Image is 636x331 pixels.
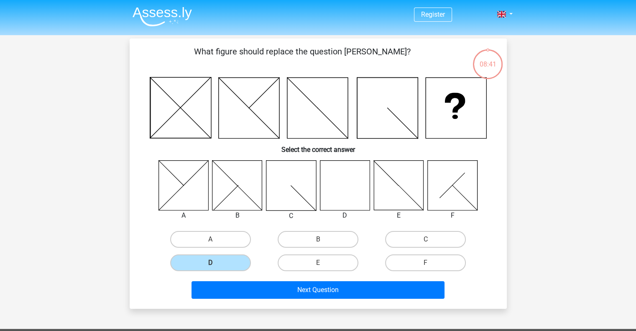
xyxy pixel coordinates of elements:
[152,210,215,221] div: A
[133,7,192,26] img: Assessly
[367,210,430,221] div: E
[421,10,445,18] a: Register
[170,231,251,248] label: A
[472,49,503,69] div: 08:41
[206,210,269,221] div: B
[260,211,323,221] div: C
[143,45,462,70] p: What figure should replace the question [PERSON_NAME]?
[421,210,484,221] div: F
[385,254,466,271] label: F
[314,210,377,221] div: D
[278,254,358,271] label: E
[192,281,444,299] button: Next Question
[385,231,466,248] label: C
[278,231,358,248] label: B
[143,139,493,154] h6: Select the correct answer
[170,254,251,271] label: D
